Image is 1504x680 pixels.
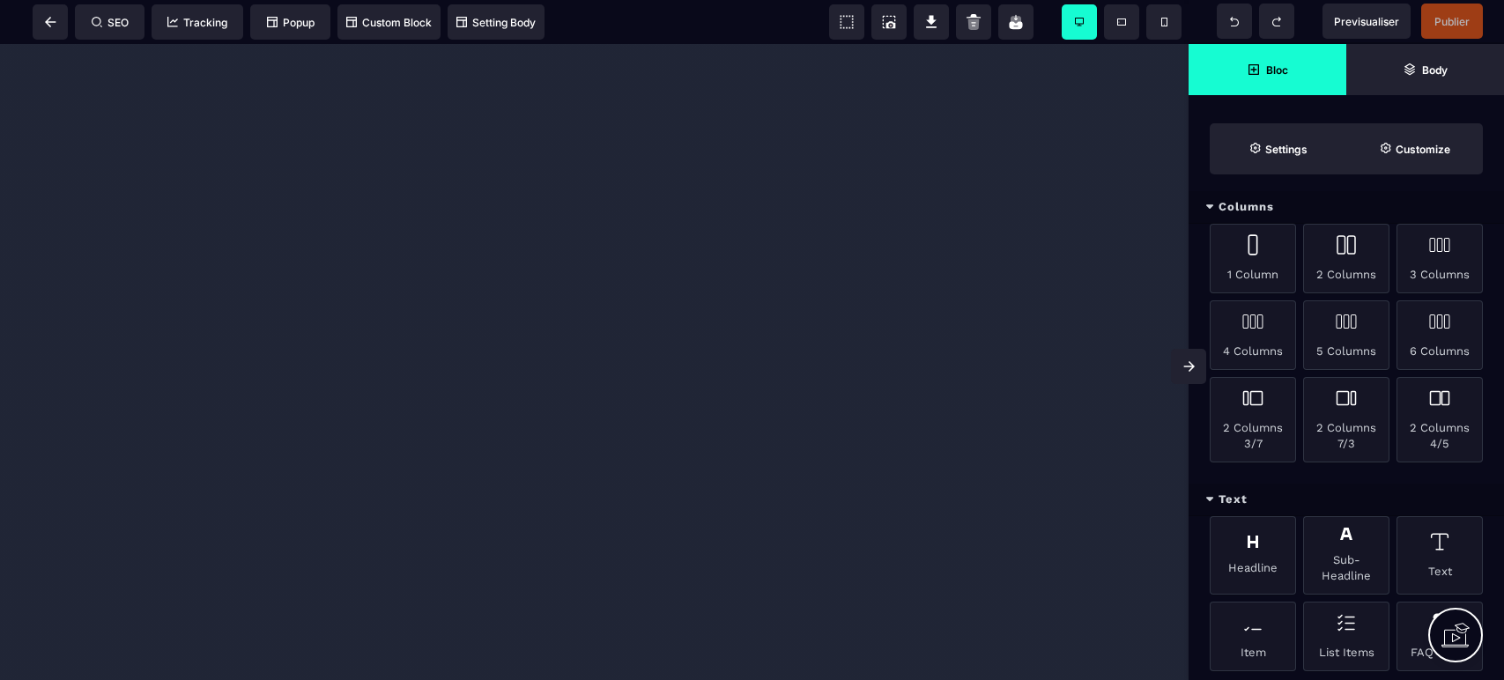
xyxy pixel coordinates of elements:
span: Open Blocks [1189,44,1346,95]
strong: Body [1422,63,1448,77]
div: Item [1210,602,1296,671]
span: Open Layer Manager [1346,44,1504,95]
div: Text [1397,516,1483,595]
div: Text [1189,484,1504,516]
div: List Items [1303,602,1389,671]
span: Preview [1322,4,1411,39]
span: Previsualiser [1334,15,1399,28]
div: 2 Columns 7/3 [1303,377,1389,462]
span: Publier [1434,15,1470,28]
div: Headline [1210,516,1296,595]
span: View components [829,4,864,40]
div: 1 Column [1210,224,1296,293]
strong: Bloc [1266,63,1288,77]
span: Open Style Manager [1346,123,1483,174]
span: Tracking [167,16,227,29]
div: FAQ Items [1397,602,1483,671]
div: 2 Columns [1303,224,1389,293]
div: 4 Columns [1210,300,1296,370]
div: 3 Columns [1397,224,1483,293]
strong: Customize [1396,143,1450,156]
div: Columns [1189,191,1504,224]
span: SEO [92,16,129,29]
strong: Settings [1265,143,1308,156]
div: 6 Columns [1397,300,1483,370]
div: 2 Columns 4/5 [1397,377,1483,462]
span: Custom Block [346,16,432,29]
span: Settings [1210,123,1346,174]
div: Sub-Headline [1303,516,1389,595]
div: 5 Columns [1303,300,1389,370]
span: Popup [267,16,315,29]
span: Screenshot [871,4,907,40]
div: 2 Columns 3/7 [1210,377,1296,462]
span: Setting Body [456,16,536,29]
